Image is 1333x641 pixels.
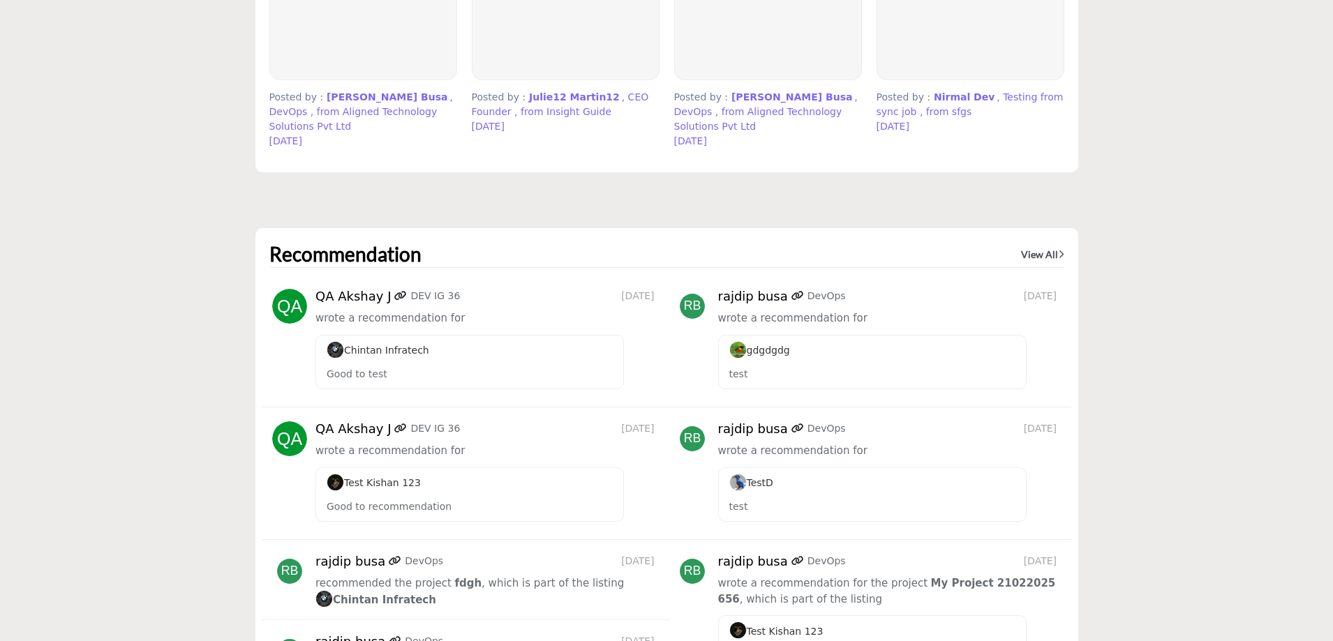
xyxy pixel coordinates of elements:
[315,312,465,324] span: wrote a recommendation for
[327,345,429,356] a: imageChintan Infratech
[729,477,773,488] a: imageTestD
[920,106,971,117] span: , from sfgs
[718,554,788,569] h5: rajdip busa
[570,91,620,103] span: Martin12
[315,591,436,609] a: imageChintan Infratech
[315,577,452,589] span: recommended the project
[327,477,421,488] a: imageTest Kishan 123
[974,91,995,103] span: Dev
[405,554,443,568] p: DevOps
[729,626,824,637] span: Test Kishan 123
[272,554,307,589] img: avtar-image
[327,91,417,103] span: [PERSON_NAME]
[729,499,1015,514] p: test
[718,421,788,437] h5: rajdip busa
[674,90,862,134] p: Posted by :
[729,367,1015,382] p: test
[621,554,658,568] span: [DATE]
[315,289,391,304] h5: QA Akshay J
[718,577,1056,605] span: , which is part of the listing
[729,474,747,491] img: image
[454,577,482,589] a: fdgh
[675,421,710,456] img: avtar-image
[269,106,438,132] span: , from Aligned Technology Solutions Pvt Ltd
[1024,554,1061,568] span: [DATE]
[327,474,344,491] img: image
[807,554,846,568] p: DevOps
[315,444,465,457] span: wrote a recommendation for
[729,345,790,356] span: gdgdgdg
[877,90,1064,119] p: Posted by :
[674,135,707,146] span: [DATE]
[718,312,867,324] span: wrote a recommendation for
[315,554,385,569] h5: rajdip busa
[934,91,970,103] span: Nirmal
[410,421,460,436] p: DEV IG 36
[807,421,846,436] p: DevOps
[826,91,852,103] span: busa
[729,477,773,488] span: TestD
[472,90,660,119] p: Posted by :
[718,444,867,457] span: wrote a recommendation for
[729,341,747,359] img: image
[327,345,429,356] span: Chintan Infratech
[327,341,344,359] img: image
[454,577,624,589] span: , which is part of the listing
[421,91,447,103] span: busa
[1024,421,1061,436] span: [DATE]
[315,421,391,437] h5: QA Akshay J
[410,289,460,303] p: DEV IG 36
[731,91,822,103] span: [PERSON_NAME]
[315,590,333,608] img: image
[675,554,710,589] img: avtar-image
[621,289,658,303] span: [DATE]
[718,289,788,304] h5: rajdip busa
[269,243,422,266] h2: Recommendation
[674,106,842,132] span: , from Aligned Technology Solutions Pvt Ltd
[807,289,846,303] p: DevOps
[729,621,747,639] img: image
[877,121,909,132] span: [DATE]
[272,289,307,324] img: avtar-image
[675,289,710,324] img: avtar-image
[269,135,302,146] span: [DATE]
[729,626,824,637] a: imageTest Kishan 123
[1024,289,1061,303] span: [DATE]
[718,577,1056,605] a: My Project 21022025 656
[718,577,928,589] span: wrote a recommendation for the project
[514,106,611,117] span: , from Insight Guide
[472,121,505,132] span: [DATE]
[529,91,567,103] span: Julie12
[1021,248,1064,262] a: View All
[327,499,613,514] p: Good to recommendation
[315,594,436,606] span: Chintan Infratech
[269,90,457,134] p: Posted by :
[729,345,790,356] a: imagegdgdgdg
[272,421,307,456] img: avtar-image
[327,367,613,382] p: Good to test
[327,477,421,488] span: Test Kishan 123
[621,421,658,436] span: [DATE]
